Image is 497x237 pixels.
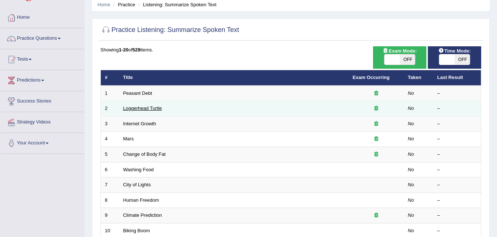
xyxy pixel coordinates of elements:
[123,167,154,172] a: Washing Food
[100,46,481,53] div: Showing of items.
[437,182,477,188] div: –
[408,197,414,203] em: No
[437,212,477,219] div: –
[101,147,119,162] td: 5
[437,151,477,158] div: –
[0,70,84,89] a: Predictions
[408,90,414,96] em: No
[408,121,414,126] em: No
[0,49,84,68] a: Tests
[119,70,349,86] th: Title
[123,212,162,218] a: Climate Prediction
[100,25,239,36] h2: Practice Listening: Summarize Spoken Text
[123,197,159,203] a: Human Freedom
[123,90,152,96] a: Peasant Debt
[353,212,400,219] div: Exam occurring question
[123,182,151,187] a: City of Lights
[123,121,156,126] a: Internet Growth
[380,47,419,55] span: Exam Mode:
[437,166,477,173] div: –
[408,167,414,172] em: No
[353,90,400,97] div: Exam occurring question
[408,228,414,233] em: No
[123,228,150,233] a: Biking Boom
[101,193,119,208] td: 8
[101,116,119,132] td: 3
[123,136,134,141] a: Mars
[101,177,119,193] td: 7
[353,75,390,80] a: Exam Occurring
[136,1,216,8] li: Listening: Summarize Spoken Text
[455,54,470,65] span: OFF
[101,132,119,147] td: 4
[408,212,414,218] em: No
[0,133,84,151] a: Your Account
[101,101,119,116] td: 2
[132,47,141,53] b: 529
[119,47,128,53] b: 1-20
[353,121,400,128] div: Exam occurring question
[353,151,400,158] div: Exam occurring question
[404,70,433,86] th: Taken
[101,208,119,223] td: 9
[436,47,474,55] span: Time Mode:
[437,105,477,112] div: –
[111,1,135,8] li: Practice
[408,105,414,111] em: No
[437,121,477,128] div: –
[408,151,414,157] em: No
[123,151,166,157] a: Change of Body Fat
[373,46,426,69] div: Show exams occurring in exams
[353,136,400,143] div: Exam occurring question
[408,182,414,187] em: No
[123,105,162,111] a: Loggerhead Turtle
[101,70,119,86] th: #
[353,105,400,112] div: Exam occurring question
[437,197,477,204] div: –
[408,136,414,141] em: No
[0,91,84,109] a: Success Stories
[437,136,477,143] div: –
[437,227,477,234] div: –
[433,70,481,86] th: Last Result
[437,90,477,97] div: –
[101,162,119,177] td: 6
[0,112,84,130] a: Strategy Videos
[101,86,119,101] td: 1
[400,54,415,65] span: OFF
[0,7,84,26] a: Home
[97,2,110,7] a: Home
[0,28,84,47] a: Practice Questions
